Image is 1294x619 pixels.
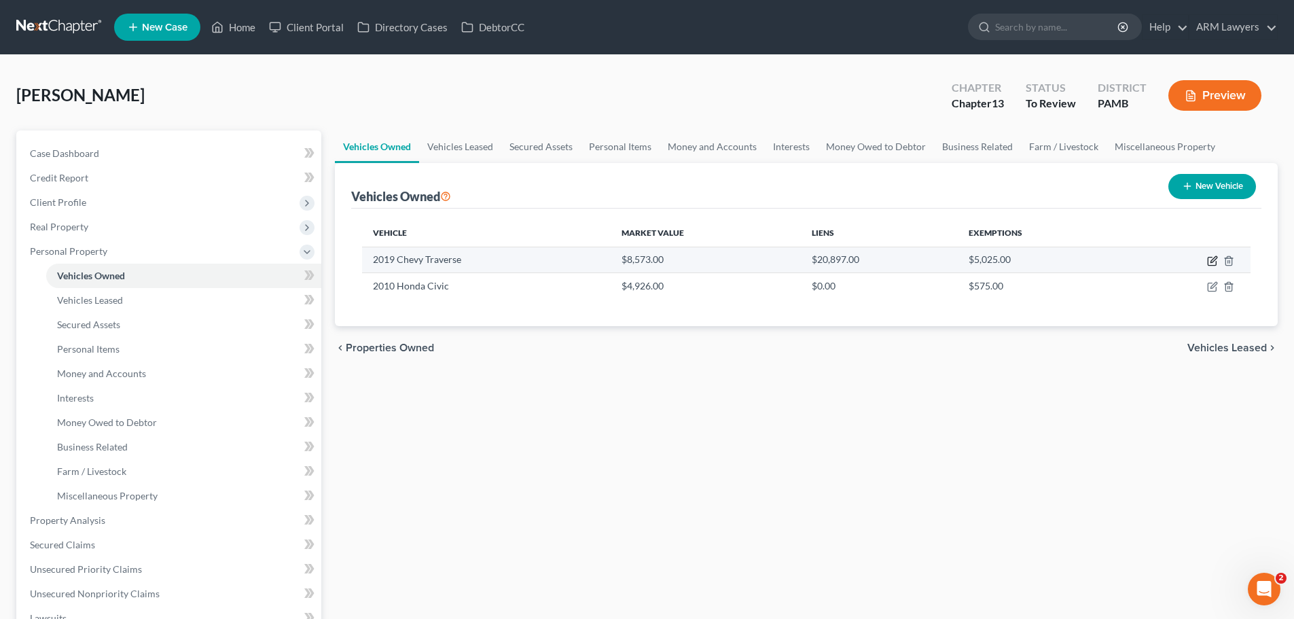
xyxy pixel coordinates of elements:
div: Chapter [952,96,1004,111]
a: Interests [46,386,321,410]
span: Farm / Livestock [57,465,126,477]
span: Business Related [57,441,128,453]
a: Personal Items [46,337,321,361]
th: Liens [801,219,957,247]
a: Secured Assets [46,313,321,337]
a: Business Related [934,130,1021,163]
a: Farm / Livestock [1021,130,1107,163]
a: Secured Assets [501,130,581,163]
a: Vehicles Owned [335,130,419,163]
a: Personal Items [581,130,660,163]
a: Vehicles Owned [46,264,321,288]
th: Vehicle [362,219,611,247]
iframe: Intercom live chat [1248,573,1280,605]
a: Money Owed to Debtor [46,410,321,435]
a: Money and Accounts [46,361,321,386]
a: Directory Cases [351,15,454,39]
span: Property Analysis [30,514,105,526]
span: Personal Items [57,343,120,355]
span: Vehicles Leased [1187,342,1267,353]
span: Vehicles Leased [57,294,123,306]
i: chevron_right [1267,342,1278,353]
a: Home [204,15,262,39]
a: Farm / Livestock [46,459,321,484]
button: Preview [1168,80,1261,111]
span: Real Property [30,221,88,232]
a: Vehicles Leased [419,130,501,163]
input: Search by name... [995,14,1119,39]
span: Client Profile [30,196,86,208]
a: Miscellaneous Property [1107,130,1223,163]
a: Money and Accounts [660,130,765,163]
span: 13 [992,96,1004,109]
a: Property Analysis [19,508,321,533]
span: [PERSON_NAME] [16,85,145,105]
td: $4,926.00 [611,273,801,299]
div: Vehicles Owned [351,188,451,205]
span: Secured Claims [30,539,95,550]
div: Status [1026,80,1076,96]
th: Exemptions [958,219,1128,247]
a: Vehicles Leased [46,288,321,313]
div: To Review [1026,96,1076,111]
span: Case Dashboard [30,147,99,159]
a: Unsecured Priority Claims [19,557,321,582]
span: Miscellaneous Property [57,490,158,501]
span: Money and Accounts [57,368,146,379]
span: Properties Owned [346,342,434,353]
td: $0.00 [801,273,957,299]
span: Personal Property [30,245,107,257]
a: Unsecured Nonpriority Claims [19,582,321,606]
i: chevron_left [335,342,346,353]
a: Secured Claims [19,533,321,557]
span: Money Owed to Debtor [57,417,157,428]
a: Money Owed to Debtor [818,130,934,163]
a: Credit Report [19,166,321,190]
div: Chapter [952,80,1004,96]
th: Market Value [611,219,801,247]
a: DebtorCC [454,15,531,39]
td: $20,897.00 [801,247,957,272]
a: Miscellaneous Property [46,484,321,508]
div: PAMB [1098,96,1147,111]
a: Help [1143,15,1188,39]
button: New Vehicle [1168,174,1256,199]
td: $5,025.00 [958,247,1128,272]
a: ARM Lawyers [1189,15,1277,39]
button: Vehicles Leased chevron_right [1187,342,1278,353]
button: chevron_left Properties Owned [335,342,434,353]
span: Vehicles Owned [57,270,125,281]
span: Unsecured Priority Claims [30,563,142,575]
span: Credit Report [30,172,88,183]
span: Interests [57,392,94,404]
div: District [1098,80,1147,96]
span: New Case [142,22,187,33]
span: 2 [1276,573,1287,584]
a: Case Dashboard [19,141,321,166]
a: Business Related [46,435,321,459]
td: $8,573.00 [611,247,801,272]
a: Client Portal [262,15,351,39]
a: Interests [765,130,818,163]
td: 2010 Honda Civic [362,273,611,299]
span: Unsecured Nonpriority Claims [30,588,160,599]
td: 2019 Chevy Traverse [362,247,611,272]
span: Secured Assets [57,319,120,330]
td: $575.00 [958,273,1128,299]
